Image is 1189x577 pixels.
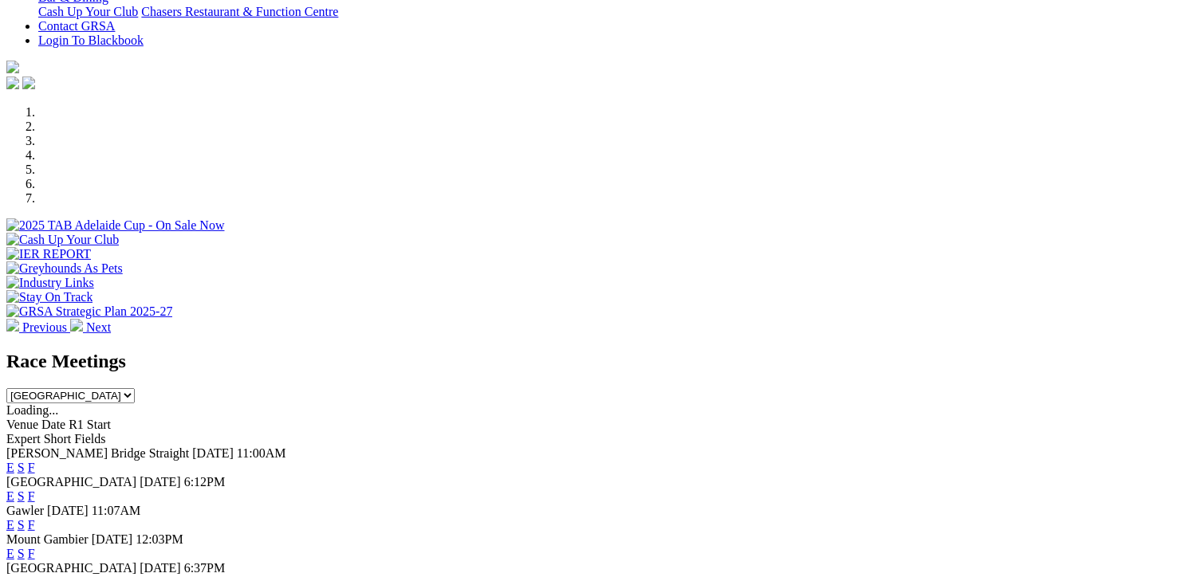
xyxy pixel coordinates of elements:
[136,532,183,546] span: 12:03PM
[22,77,35,89] img: twitter.svg
[184,561,226,575] span: 6:37PM
[192,446,234,460] span: [DATE]
[140,561,181,575] span: [DATE]
[69,418,111,431] span: R1 Start
[6,475,136,489] span: [GEOGRAPHIC_DATA]
[38,5,1183,19] div: Bar & Dining
[6,319,19,332] img: chevron-left-pager-white.svg
[18,489,25,503] a: S
[140,475,181,489] span: [DATE]
[86,320,111,334] span: Next
[38,33,144,47] a: Login To Blackbook
[22,320,67,334] span: Previous
[18,547,25,560] a: S
[6,77,19,89] img: facebook.svg
[6,446,189,460] span: [PERSON_NAME] Bridge Straight
[28,547,35,560] a: F
[6,261,123,276] img: Greyhounds As Pets
[6,351,1183,372] h2: Race Meetings
[6,218,225,233] img: 2025 TAB Adelaide Cup - On Sale Now
[44,432,72,446] span: Short
[92,532,133,546] span: [DATE]
[70,319,83,332] img: chevron-right-pager-white.svg
[141,5,338,18] a: Chasers Restaurant & Function Centre
[6,518,14,532] a: E
[6,547,14,560] a: E
[70,320,111,334] a: Next
[92,504,141,517] span: 11:07AM
[41,418,65,431] span: Date
[74,432,105,446] span: Fields
[6,489,14,503] a: E
[184,475,226,489] span: 6:12PM
[6,320,70,334] a: Previous
[6,247,91,261] img: IER REPORT
[6,432,41,446] span: Expert
[38,19,115,33] a: Contact GRSA
[18,518,25,532] a: S
[6,61,19,73] img: logo-grsa-white.png
[6,461,14,474] a: E
[6,418,38,431] span: Venue
[6,233,119,247] img: Cash Up Your Club
[6,532,89,546] span: Mount Gambier
[6,504,44,517] span: Gawler
[6,276,94,290] img: Industry Links
[28,461,35,474] a: F
[18,461,25,474] a: S
[28,518,35,532] a: F
[6,561,136,575] span: [GEOGRAPHIC_DATA]
[6,403,58,417] span: Loading...
[38,5,138,18] a: Cash Up Your Club
[28,489,35,503] a: F
[6,290,93,304] img: Stay On Track
[47,504,89,517] span: [DATE]
[6,304,172,319] img: GRSA Strategic Plan 2025-27
[237,446,286,460] span: 11:00AM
